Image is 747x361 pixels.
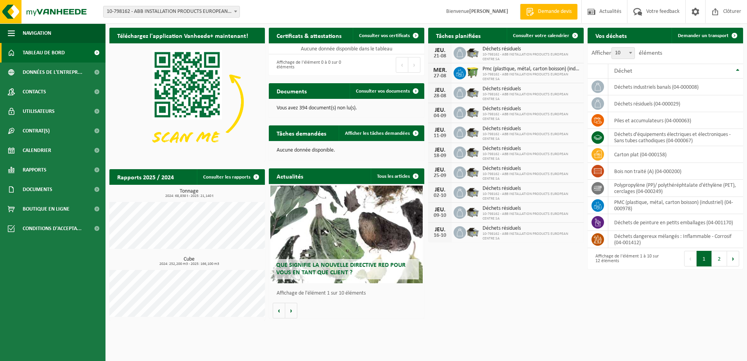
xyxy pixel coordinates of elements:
[104,6,239,17] span: 10-798162 - ABB INSTALLATION PRODUCTS EUROPEAN CENTRE SA - HOUDENG-GOEGNIES
[483,86,580,92] span: Déchets résiduels
[432,147,448,153] div: JEU.
[371,168,424,184] a: Tous les articles
[432,213,448,218] div: 09-10
[432,227,448,233] div: JEU.
[113,189,265,198] h3: Tonnage
[483,172,580,181] span: 10-798162 - ABB INSTALLATION PRODUCTS EUROPEAN CENTRE SA
[483,212,580,221] span: 10-798162 - ABB INSTALLATION PRODUCTS EUROPEAN CENTRE SA
[269,28,349,43] h2: Certificats & attestations
[608,214,743,231] td: déchets de peinture en petits emballages (04-001170)
[109,43,265,160] img: Download de VHEPlus App
[608,180,743,197] td: polypropylène (PP)/ polythéréphtalate d'éthylène (PET), cerclages (04-000249)
[273,56,343,73] div: Affichage de l'élément 0 à 0 sur 0 éléments
[608,129,743,146] td: déchets d'équipements électriques et électroniques - Sans tubes cathodiques (04-000067)
[359,33,410,38] span: Consulter vos certificats
[269,168,311,184] h2: Actualités
[483,106,580,112] span: Déchets résiduels
[432,187,448,193] div: JEU.
[277,105,416,111] p: Vous avez 394 document(s) non lu(s).
[432,73,448,79] div: 27-08
[592,250,661,267] div: Affichage de l'élément 1 à 10 sur 12 éléments
[356,89,410,94] span: Consulter vos documents
[269,83,315,98] h2: Documents
[684,251,697,266] button: Previous
[520,4,577,20] a: Demande devis
[23,82,46,102] span: Contacts
[678,33,729,38] span: Demander un transport
[483,225,580,232] span: Déchets résiduels
[276,262,406,276] span: Que signifie la nouvelle directive RED pour vous en tant que client ?
[712,251,727,266] button: 2
[507,28,583,43] a: Consulter votre calendrier
[608,231,743,248] td: déchets dangereux mélangés : Inflammable - Corrosif (04-001412)
[483,126,580,132] span: Déchets résiduels
[23,219,82,238] span: Conditions d'accepta...
[614,68,632,74] span: Déchet
[270,186,423,283] a: Que signifie la nouvelle directive RED pour vous en tant que client ?
[483,66,580,72] span: Pmc (plastique, métal, carton boisson) (industriel)
[345,131,410,136] span: Afficher les tâches demandées
[513,33,569,38] span: Consulter votre calendrier
[611,47,635,59] span: 10
[269,125,334,141] h2: Tâches demandées
[697,251,712,266] button: 1
[432,54,448,59] div: 21-08
[483,192,580,201] span: 10-798162 - ABB INSTALLATION PRODUCTS EUROPEAN CENTRE SA
[483,46,580,52] span: Déchets résiduels
[103,6,240,18] span: 10-798162 - ABB INSTALLATION PRODUCTS EUROPEAN CENTRE SA - HOUDENG-GOEGNIES
[612,48,634,59] span: 10
[432,153,448,159] div: 18-09
[432,87,448,93] div: JEU.
[23,121,50,141] span: Contrat(s)
[273,303,285,318] button: Vorige
[109,28,256,43] h2: Téléchargez l'application Vanheede+ maintenant!
[339,125,424,141] a: Afficher les tâches demandées
[432,173,448,179] div: 25-09
[432,133,448,139] div: 11-09
[109,169,182,184] h2: Rapports 2025 / 2024
[428,28,488,43] h2: Tâches planifiées
[608,146,743,163] td: carton plat (04-000158)
[608,112,743,129] td: Piles et accumulateurs (04-000063)
[588,28,634,43] h2: Vos déchets
[483,206,580,212] span: Déchets résiduels
[408,57,420,73] button: Next
[483,166,580,172] span: Déchets résiduels
[432,67,448,73] div: MER.
[432,107,448,113] div: JEU.
[483,146,580,152] span: Déchets résiduels
[23,199,70,219] span: Boutique en ligne
[466,185,479,198] img: WB-5000-GAL-GY-01
[432,193,448,198] div: 02-10
[23,43,65,63] span: Tableau de bord
[483,186,580,192] span: Déchets résiduels
[23,102,55,121] span: Utilisateurs
[113,257,265,266] h3: Cube
[432,207,448,213] div: JEU.
[483,52,580,62] span: 10-798162 - ABB INSTALLATION PRODUCTS EUROPEAN CENTRE SA
[23,160,46,180] span: Rapports
[113,194,265,198] span: 2024: 68,838 t - 2025: 21,140 t
[466,46,479,59] img: WB-5000-GAL-GY-01
[466,86,479,99] img: WB-5000-GAL-GY-01
[483,92,580,102] span: 10-798162 - ABB INSTALLATION PRODUCTS EUROPEAN CENTRE SA
[432,47,448,54] div: JEU.
[432,113,448,119] div: 04-09
[432,167,448,173] div: JEU.
[466,205,479,218] img: WB-5000-GAL-GY-01
[23,23,51,43] span: Navigation
[608,79,743,95] td: déchets industriels banals (04-000008)
[592,50,662,56] label: Afficher éléments
[608,163,743,180] td: bois non traité (A) (04-000200)
[269,43,424,54] td: Aucune donnée disponible dans le tableau
[466,66,479,79] img: WB-1100-HPE-GN-50
[396,57,408,73] button: Previous
[466,145,479,159] img: WB-5000-GAL-GY-01
[432,93,448,99] div: 28-08
[23,180,52,199] span: Documents
[672,28,742,43] a: Demander un transport
[483,112,580,122] span: 10-798162 - ABB INSTALLATION PRODUCTS EUROPEAN CENTRE SA
[466,125,479,139] img: WB-5000-GAL-GY-01
[277,148,416,153] p: Aucune donnée disponible.
[536,8,574,16] span: Demande devis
